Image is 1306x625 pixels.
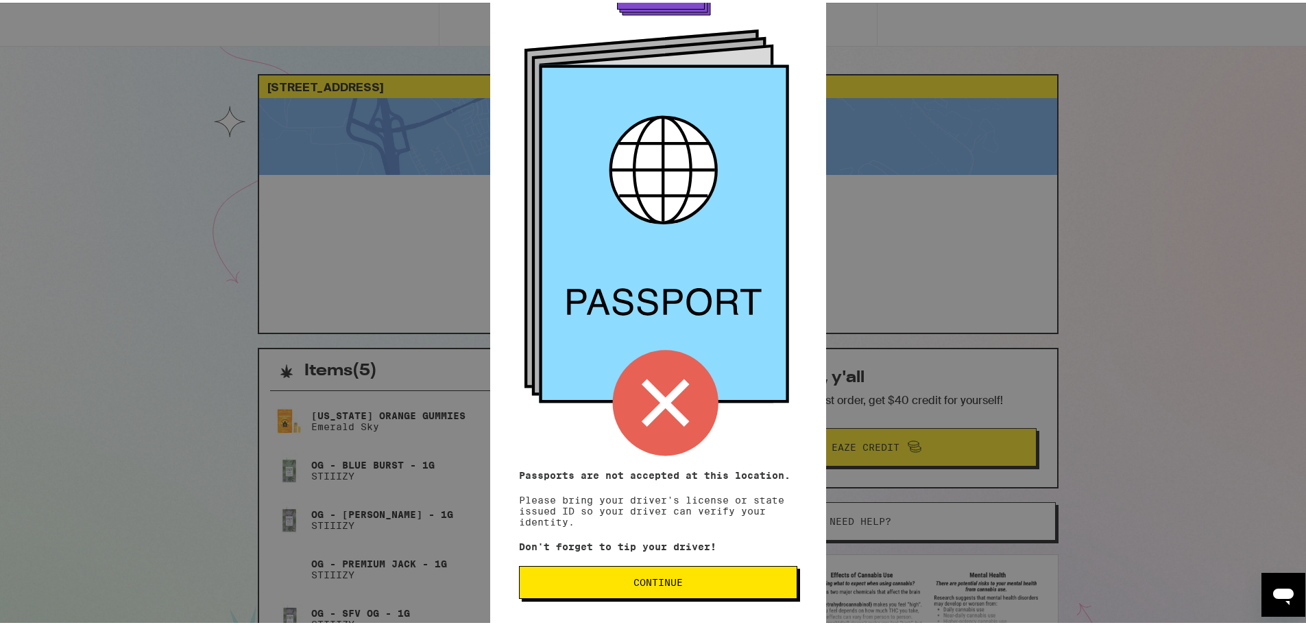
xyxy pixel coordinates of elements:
[633,575,683,585] span: Continue
[519,467,797,525] p: Please bring your driver's license or state issued ID so your driver can verify your identity.
[519,563,797,596] button: Continue
[519,467,797,478] p: Passports are not accepted at this location.
[519,539,797,550] p: Don't forget to tip your driver!
[1261,570,1305,614] iframe: To enrich screen reader interactions, please activate Accessibility in Grammarly extension settings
